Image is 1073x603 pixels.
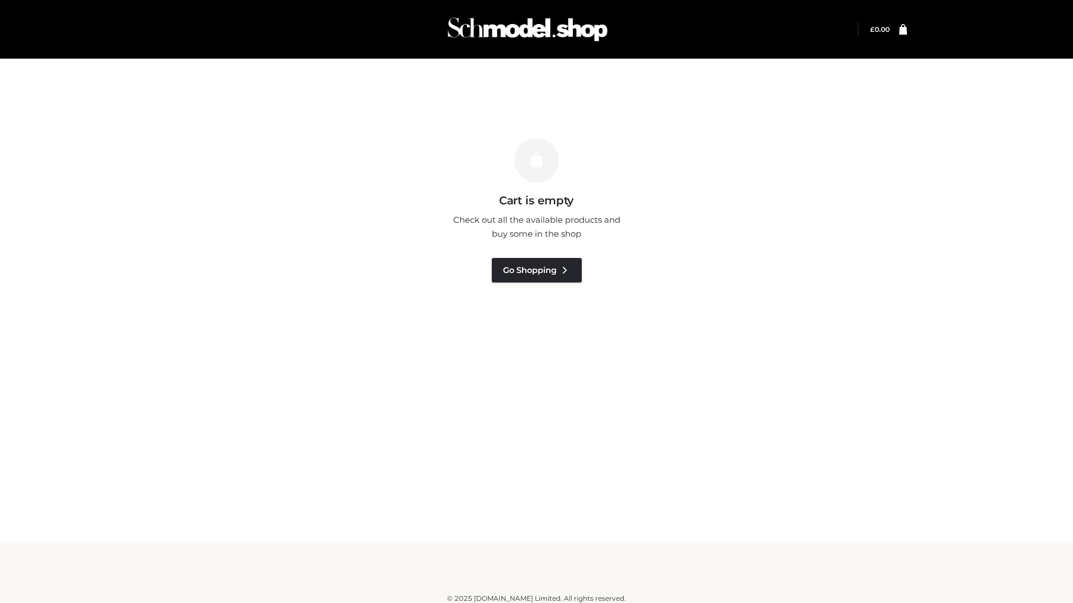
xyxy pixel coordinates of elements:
[444,7,611,51] img: Schmodel Admin 964
[870,25,890,33] bdi: 0.00
[492,258,582,283] a: Go Shopping
[191,194,882,207] h3: Cart is empty
[870,25,875,33] span: £
[870,25,890,33] a: £0.00
[447,213,626,241] p: Check out all the available products and buy some in the shop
